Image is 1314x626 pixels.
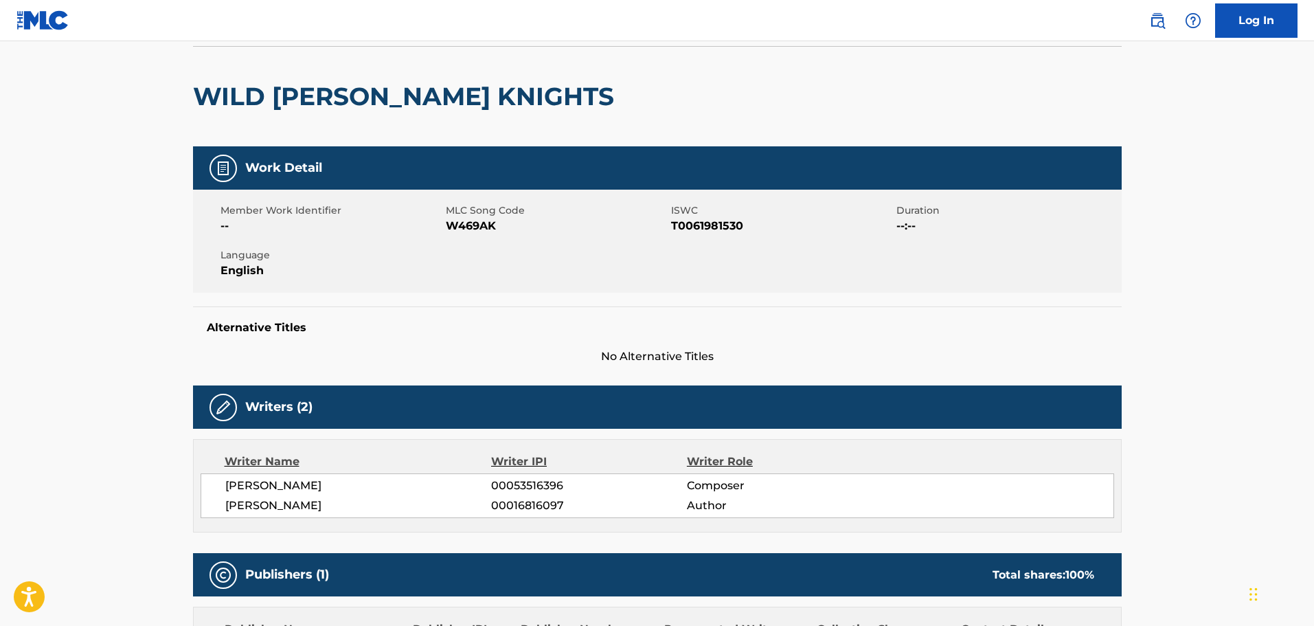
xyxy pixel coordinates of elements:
span: Author [687,498,865,514]
a: Public Search [1144,7,1171,34]
div: Writer Role [687,454,865,470]
img: MLC Logo [16,10,69,30]
div: Help [1179,7,1207,34]
img: search [1149,12,1166,29]
img: Writers [215,399,231,416]
div: Writer Name [225,454,492,470]
span: ISWC [671,203,893,218]
img: Work Detail [215,160,231,177]
span: 100 % [1065,568,1094,581]
span: Composer [687,478,865,494]
span: No Alternative Titles [193,348,1122,365]
span: -- [220,218,442,234]
div: Writer IPI [491,454,687,470]
h5: Publishers (1) [245,567,329,583]
span: 00016816097 [491,498,686,514]
a: Log In [1215,3,1298,38]
div: Drag [1249,574,1258,615]
span: [PERSON_NAME] [225,478,492,494]
span: MLC Song Code [446,203,668,218]
span: --:-- [896,218,1118,234]
span: [PERSON_NAME] [225,498,492,514]
h5: Alternative Titles [207,321,1108,335]
h2: WILD [PERSON_NAME] KNIGHTS [193,81,621,112]
h5: Work Detail [245,160,322,176]
span: Member Work Identifier [220,203,442,218]
span: W469AK [446,218,668,234]
img: Publishers [215,567,231,583]
span: 00053516396 [491,478,686,494]
iframe: Chat Widget [1245,560,1314,626]
span: T0061981530 [671,218,893,234]
img: help [1185,12,1201,29]
span: Duration [896,203,1118,218]
span: Language [220,248,442,262]
h5: Writers (2) [245,399,313,415]
span: English [220,262,442,279]
div: Total shares: [993,567,1094,583]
